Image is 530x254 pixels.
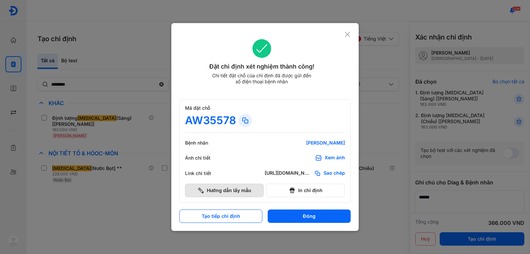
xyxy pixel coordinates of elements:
div: Chi tiết đặt chỗ của chỉ định đã được gửi đến số điện thoại bệnh nhân [209,73,314,85]
div: Link chi tiết [185,170,225,176]
button: In chỉ định [266,184,345,197]
div: Đặt chỉ định xét nghiệm thành công! [179,62,344,71]
button: Hướng dẫn lấy mẫu [185,184,264,197]
button: Tạo tiếp chỉ định [179,209,262,223]
div: [URL][DOMAIN_NAME] [265,170,312,177]
div: Xem ảnh [325,155,345,161]
button: Đóng [268,209,351,223]
div: Mã đặt chỗ [185,105,345,111]
div: [PERSON_NAME] [265,140,345,146]
div: Bệnh nhân [185,140,225,146]
span: Sao chép [324,170,345,177]
div: AW35578 [185,114,236,127]
div: Ảnh chi tiết [185,155,225,161]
